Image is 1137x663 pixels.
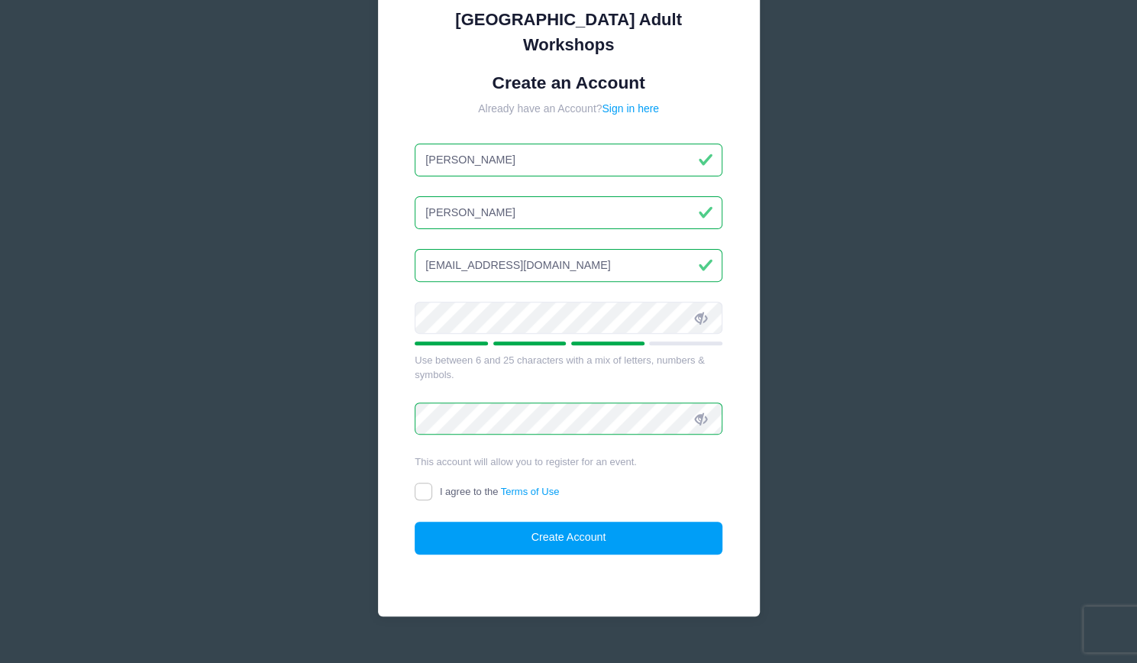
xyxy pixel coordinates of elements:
[415,144,722,176] input: First Name
[501,486,560,497] a: Terms of Use
[415,101,722,117] div: Already have an Account?
[415,7,722,57] div: [GEOGRAPHIC_DATA] Adult Workshops
[415,483,432,500] input: I agree to theTerms of Use
[415,196,722,229] input: Last Name
[415,454,722,470] div: This account will allow you to register for an event.
[440,486,559,497] span: I agree to the
[415,249,722,282] input: Email
[415,353,722,383] div: Use between 6 and 25 characters with a mix of letters, numbers & symbols.
[602,102,659,115] a: Sign in here
[415,73,722,93] h1: Create an Account
[415,522,722,555] button: Create Account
